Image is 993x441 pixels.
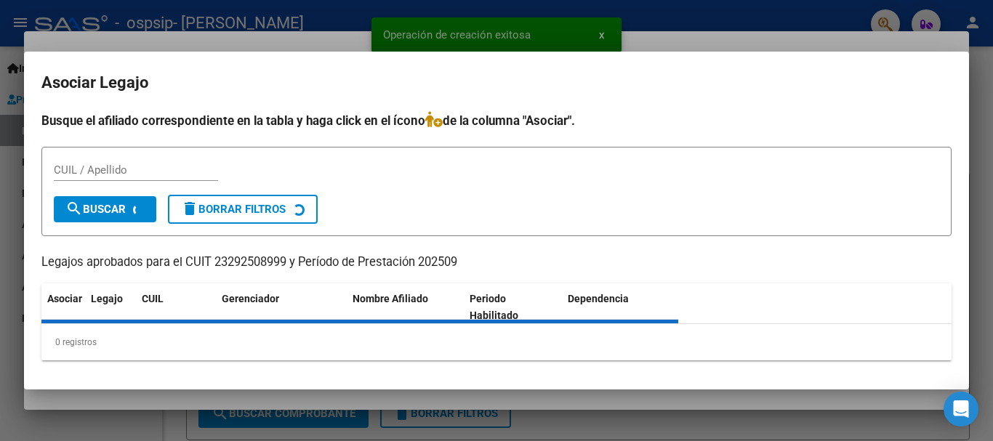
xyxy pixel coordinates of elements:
datatable-header-cell: Gerenciador [216,283,347,331]
button: Borrar Filtros [168,195,318,224]
datatable-header-cell: Asociar [41,283,85,331]
div: Open Intercom Messenger [944,392,978,426]
datatable-header-cell: Nombre Afiliado [347,283,464,331]
div: 0 registros [41,324,952,360]
datatable-header-cell: CUIL [136,283,216,331]
h4: Busque el afiliado correspondiente en la tabla y haga click en el ícono de la columna "Asociar". [41,111,952,130]
datatable-header-cell: Legajo [85,283,136,331]
mat-icon: delete [181,200,198,217]
span: Periodo Habilitado [470,293,518,321]
datatable-header-cell: Dependencia [562,283,679,331]
h2: Asociar Legajo [41,69,952,97]
p: Legajos aprobados para el CUIT 23292508999 y Período de Prestación 202509 [41,254,952,272]
mat-icon: search [65,200,83,217]
span: Borrar Filtros [181,203,286,216]
span: Nombre Afiliado [353,293,428,304]
button: Buscar [54,196,156,222]
span: Gerenciador [222,293,279,304]
span: Dependencia [568,293,629,304]
span: Buscar [65,203,126,216]
span: Legajo [91,293,123,304]
span: Asociar [47,293,82,304]
datatable-header-cell: Periodo Habilitado [464,283,562,331]
span: CUIL [142,293,164,304]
